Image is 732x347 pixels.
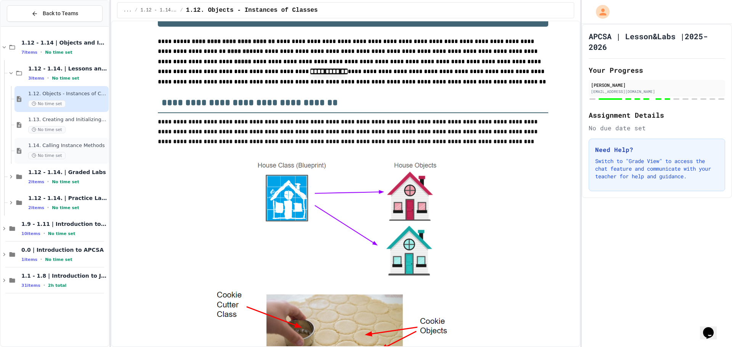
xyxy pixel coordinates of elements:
[7,5,103,22] button: Back to Teams
[43,230,45,237] span: •
[700,317,724,339] iframe: chat widget
[595,145,719,154] h3: Need Help?
[28,126,66,133] span: No time set
[43,282,45,288] span: •
[47,205,49,211] span: •
[28,142,107,149] span: 1.14. Calling Instance Methods
[21,272,107,279] span: 1.1 - 1.8 | Introduction to Java
[591,89,723,94] div: [EMAIL_ADDRESS][DOMAIN_NAME]
[28,76,44,81] span: 3 items
[45,50,72,55] span: No time set
[595,157,719,180] p: Switch to "Grade View" to access the chat feature and communicate with your teacher for help and ...
[28,169,107,176] span: 1.12 - 1.14. | Graded Labs
[21,246,107,253] span: 0.0 | Introduction to APCSA
[589,31,725,52] h1: APCSA | Lesson&Labs |2025-2026
[21,283,40,288] span: 31 items
[40,49,42,55] span: •
[589,110,725,120] h2: Assignment Details
[21,221,107,227] span: 1.9 - 1.11 | Introduction to Methods
[43,10,78,18] span: Back to Teams
[28,91,107,97] span: 1.12. Objects - Instances of Classes
[45,257,72,262] span: No time set
[21,231,40,236] span: 10 items
[589,65,725,75] h2: Your Progress
[21,39,107,46] span: 1.12 - 1.14 | Objects and Instances of Classes
[135,7,137,13] span: /
[591,82,723,88] div: [PERSON_NAME]
[48,283,67,288] span: 2h total
[28,205,44,210] span: 2 items
[28,179,44,184] span: 2 items
[28,65,107,72] span: 1.12 - 1.14. | Lessons and Notes
[180,7,183,13] span: /
[141,7,177,13] span: 1.12 - 1.14. | Lessons and Notes
[28,152,66,159] span: No time set
[47,75,49,81] span: •
[28,100,66,107] span: No time set
[186,6,318,15] span: 1.12. Objects - Instances of Classes
[21,257,37,262] span: 1 items
[28,117,107,123] span: 1.13. Creating and Initializing Objects: Constructors
[21,50,37,55] span: 7 items
[52,179,79,184] span: No time set
[52,76,79,81] span: No time set
[124,7,132,13] span: ...
[40,256,42,262] span: •
[48,231,75,236] span: No time set
[588,3,612,21] div: My Account
[52,205,79,210] span: No time set
[28,195,107,201] span: 1.12 - 1.14. | Practice Labs
[47,179,49,185] span: •
[589,123,725,133] div: No due date set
